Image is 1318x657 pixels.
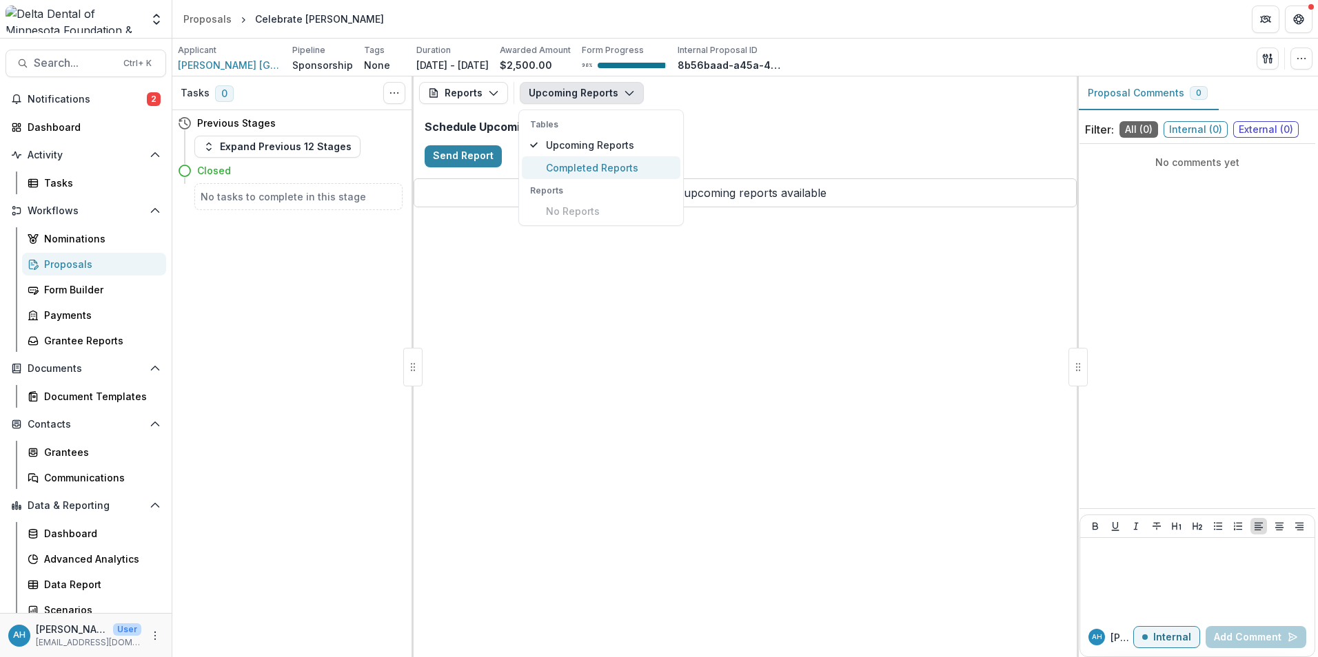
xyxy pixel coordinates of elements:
[414,178,1077,207] p: No upcoming reports available
[201,189,396,204] h5: No tasks to complete in this stage
[44,308,155,322] div: Payments
[44,389,155,404] div: Document Templates
[416,58,489,72] p: [DATE] - [DATE]
[1085,121,1114,138] p: Filter:
[181,87,210,99] h3: Tasks
[6,116,166,138] a: Dashboard
[28,120,155,134] div: Dashboard
[1148,518,1165,534] button: Strike
[44,333,155,348] div: Grantee Reports
[147,92,161,106] span: 2
[22,304,166,326] a: Payments
[419,82,508,104] button: Reports
[1250,518,1267,534] button: Align Left
[28,94,147,105] span: Notifications
[416,44,451,56] p: Duration
[364,44,385,56] p: Tags
[255,12,384,26] div: Celebrate [PERSON_NAME]
[22,441,166,463] a: Grantees
[121,56,154,71] div: Ctrl + K
[1128,518,1144,534] button: Italicize
[520,82,644,104] button: Upcoming Reports
[6,88,166,110] button: Notifications2
[1107,518,1124,534] button: Underline
[678,44,758,56] p: Internal Proposal ID
[530,185,672,197] p: Reports
[364,58,390,72] p: None
[22,171,166,194] a: Tasks
[6,494,166,517] button: Open Data & Reporting
[1092,634,1102,640] div: Annessa Hicks
[1189,518,1206,534] button: Heading 2
[1164,121,1228,138] span: Internal ( 0 )
[44,603,155,617] div: Scenarios
[28,205,144,217] span: Workflows
[582,44,644,56] p: Form Progress
[6,144,166,166] button: Open Activity
[6,6,141,33] img: Delta Dental of Minnesota Foundation & Community Giving logo
[546,138,672,152] span: Upcoming Reports
[1285,6,1312,33] button: Get Help
[197,116,276,130] h4: Previous Stages
[36,622,108,636] p: [PERSON_NAME]
[178,58,281,72] a: [PERSON_NAME] [GEOGRAPHIC_DATA]
[1291,518,1308,534] button: Align Right
[22,253,166,275] a: Proposals
[44,470,155,485] div: Communications
[113,623,141,636] p: User
[1085,155,1310,169] p: No comments yet
[1230,518,1246,534] button: Ordered List
[147,627,163,644] button: More
[530,118,672,131] p: Tables
[36,636,141,649] p: [EMAIL_ADDRESS][DOMAIN_NAME]
[28,500,144,512] span: Data & Reporting
[1210,518,1226,534] button: Bullet List
[546,160,672,175] span: Completed Reports
[582,61,592,70] p: 98 %
[1077,76,1219,110] button: Proposal Comments
[22,573,166,596] a: Data Report
[178,9,237,29] a: Proposals
[22,598,166,621] a: Scenarios
[292,58,353,72] p: Sponsorship
[28,419,144,430] span: Contacts
[1271,518,1288,534] button: Align Center
[178,44,216,56] p: Applicant
[34,56,115,70] span: Search...
[6,200,166,222] button: Open Workflows
[425,145,502,167] button: Send Report
[425,121,1066,134] h2: Schedule Upcoming Reports
[194,136,361,158] button: Expand Previous 12 Stages
[178,9,389,29] nav: breadcrumb
[6,413,166,435] button: Open Contacts
[44,526,155,541] div: Dashboard
[1206,626,1306,648] button: Add Comment
[215,85,234,102] span: 0
[44,282,155,297] div: Form Builder
[1153,632,1191,643] p: Internal
[197,163,231,178] h4: Closed
[44,231,155,246] div: Nominations
[1133,626,1200,648] button: Internal
[22,385,166,408] a: Document Templates
[500,58,552,72] p: $2,500.00
[1196,88,1202,98] span: 0
[28,363,144,375] span: Documents
[6,50,166,77] button: Search...
[28,149,144,161] span: Activity
[44,445,155,459] div: Grantees
[22,329,166,352] a: Grantee Reports
[1111,630,1133,645] p: [PERSON_NAME]
[44,257,155,271] div: Proposals
[22,522,166,545] a: Dashboard
[183,12,232,26] div: Proposals
[500,44,571,56] p: Awarded Amount
[147,6,166,33] button: Open entity switcher
[1233,121,1299,138] span: External ( 0 )
[1252,6,1279,33] button: Partners
[22,466,166,489] a: Communications
[13,631,26,640] div: Annessa Hicks
[1119,121,1158,138] span: All ( 0 )
[292,44,325,56] p: Pipeline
